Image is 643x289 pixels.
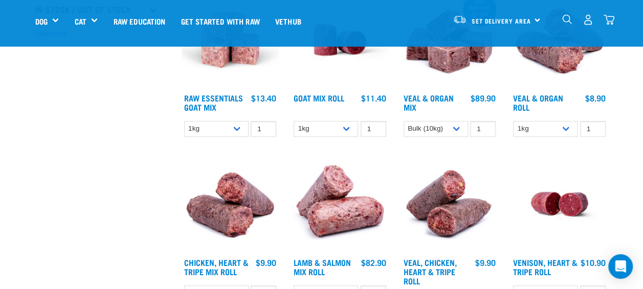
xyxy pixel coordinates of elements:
a: Raw Essentials Goat Mix [184,95,243,109]
img: user.png [583,14,593,25]
img: 1263 Chicken Organ Roll 02 [401,155,499,253]
a: Dog [35,15,48,27]
div: $8.90 [585,93,606,102]
img: 1261 Lamb Salmon Roll 01 [291,155,389,253]
a: Vethub [268,1,309,42]
input: 1 [251,121,276,137]
img: home-icon@2x.png [604,14,614,25]
div: $82.90 [361,258,386,267]
a: Cat [74,15,86,27]
a: Get started with Raw [173,1,268,42]
a: Venison, Heart & Tripe Roll [513,260,578,274]
div: Open Intercom Messenger [608,254,633,279]
input: 1 [361,121,386,137]
span: Set Delivery Area [472,19,531,23]
div: $13.40 [251,93,276,102]
div: $9.90 [475,258,496,267]
img: Raw Essentials Venison Heart & Tripe Hypoallergenic Raw Pet Food Bulk Roll Unwrapped [511,155,608,253]
a: Veal & Organ Mix [404,95,454,109]
a: Veal & Organ Roll [513,95,563,109]
div: $11.40 [361,93,386,102]
div: $10.90 [581,258,606,267]
a: Veal, Chicken, Heart & Tripe Roll [404,260,457,283]
a: Goat Mix Roll [294,95,344,100]
div: $9.90 [256,258,276,267]
input: 1 [580,121,606,137]
input: 1 [470,121,496,137]
a: Chicken, Heart & Tripe Mix Roll [184,260,249,274]
img: Chicken Heart Tripe Roll 01 [182,155,279,253]
div: $89.90 [471,93,496,102]
a: Lamb & Salmon Mix Roll [294,260,351,274]
img: home-icon-1@2x.png [562,14,572,24]
img: van-moving.png [453,15,467,24]
a: Raw Education [105,1,173,42]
